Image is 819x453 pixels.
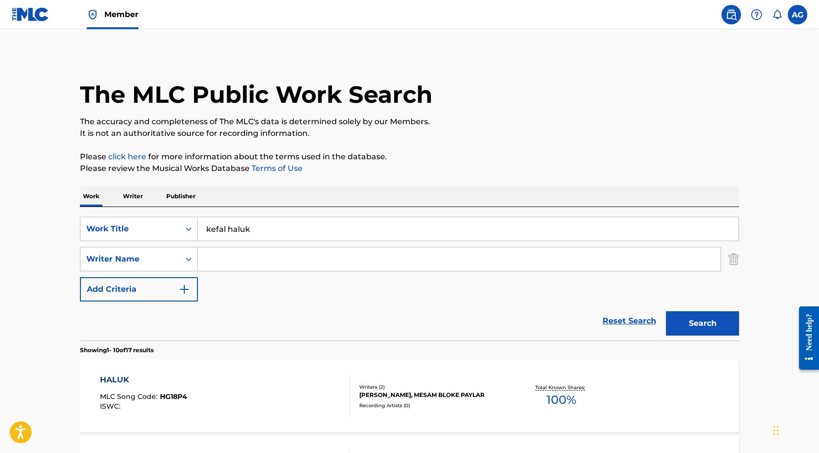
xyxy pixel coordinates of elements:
span: MLC Song Code : [100,392,160,401]
div: Writers ( 2 ) [359,383,507,391]
a: Terms of Use [250,164,303,173]
img: help [751,9,762,20]
a: Public Search [721,5,741,24]
a: HALUKMLC Song Code:HG18P4ISWC:Writers (2)[PERSON_NAME], MESAM BLOKE PAYLARRecording Artists (0)To... [80,359,739,433]
img: search [725,9,737,20]
p: Publisher [163,186,198,207]
p: Work [80,186,102,207]
a: click here [108,152,146,161]
div: Help [747,5,766,24]
img: MLC Logo [12,7,49,21]
span: HG18P4 [160,392,187,401]
p: Showing 1 - 10 of 17 results [80,346,154,355]
img: 9d2ae6d4665cec9f34b9.svg [178,283,190,295]
button: Add Criteria [80,277,198,302]
p: Please review the Musical Works Database [80,163,739,174]
h1: The MLC Public Work Search [80,80,432,109]
iframe: Resource Center [792,298,819,378]
div: Work Title [86,223,174,235]
p: The accuracy and completeness of The MLC's data is determined solely by our Members. [80,116,739,128]
button: Search [666,311,739,336]
div: Drag [773,416,779,445]
form: Search Form [80,217,739,340]
div: Notifications [772,10,782,19]
a: Reset Search [598,310,661,332]
p: Total Known Shares: [535,384,587,391]
div: [PERSON_NAME], MESAM BLOKE PAYLAR [359,391,507,399]
span: ISWC : [100,402,123,411]
div: HALUK [100,374,187,386]
p: It is not an authoritative source for recording information. [80,128,739,139]
div: Recording Artists ( 0 ) [359,402,507,409]
div: User Menu [788,5,807,24]
span: Member [104,9,138,20]
iframe: Chat Widget [770,406,819,453]
span: 100 % [546,391,576,409]
p: Please for more information about the terms used in the database. [80,151,739,163]
div: Writer Name [86,253,174,265]
img: Top Rightsholder [87,9,98,20]
img: Delete Criterion [728,247,739,271]
p: Writer [120,186,146,207]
